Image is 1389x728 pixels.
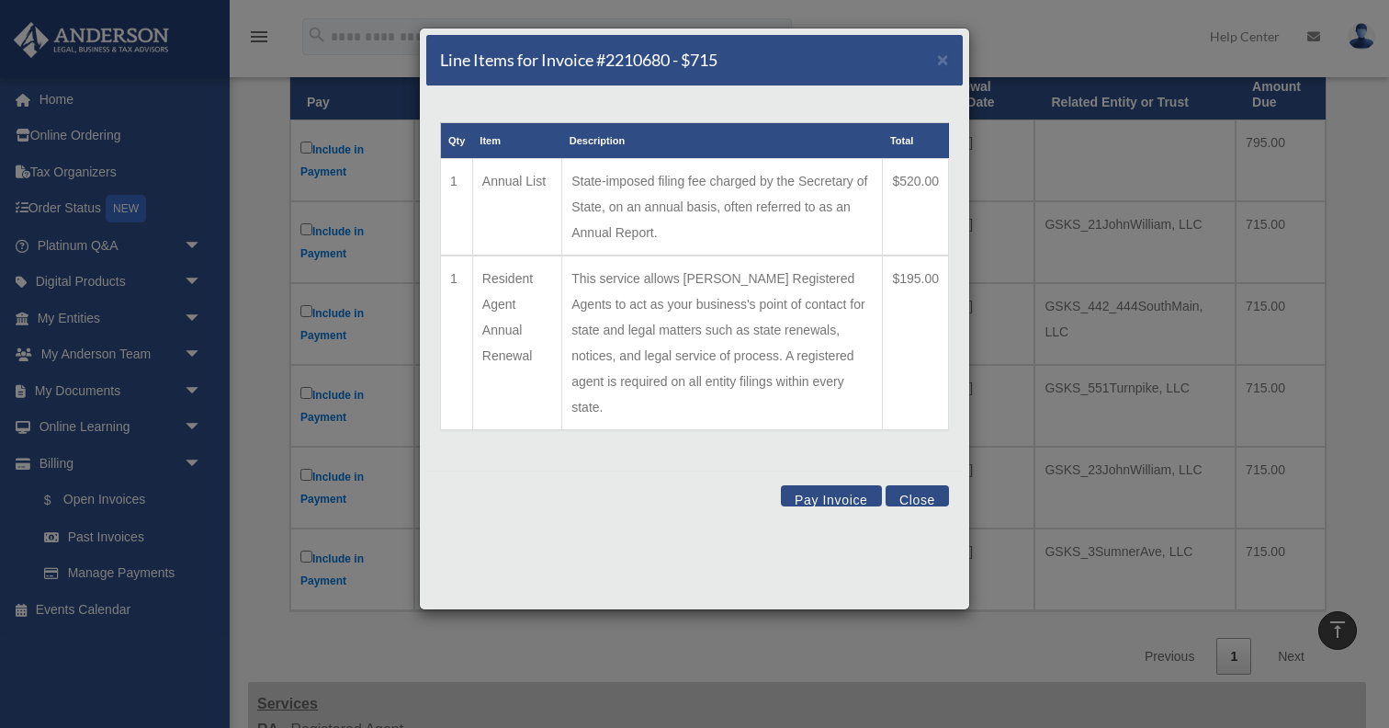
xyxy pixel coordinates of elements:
td: Annual List [472,159,561,256]
td: State-imposed filing fee charged by the Secretary of State, on an annual basis, often referred to... [562,159,883,256]
th: Item [472,123,561,159]
button: Close [937,50,949,69]
td: $520.00 [883,159,949,256]
td: Resident Agent Annual Renewal [472,256,561,430]
th: Total [883,123,949,159]
th: Description [562,123,883,159]
td: 1 [441,159,473,256]
td: 1 [441,256,473,430]
td: This service allows [PERSON_NAME] Registered Agents to act as your business's point of contact fo... [562,256,883,430]
th: Qty [441,123,473,159]
h5: Line Items for Invoice #2210680 - $715 [440,49,717,72]
td: $195.00 [883,256,949,430]
span: × [937,49,949,70]
button: Close [886,485,949,506]
button: Pay Invoice [781,485,882,506]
